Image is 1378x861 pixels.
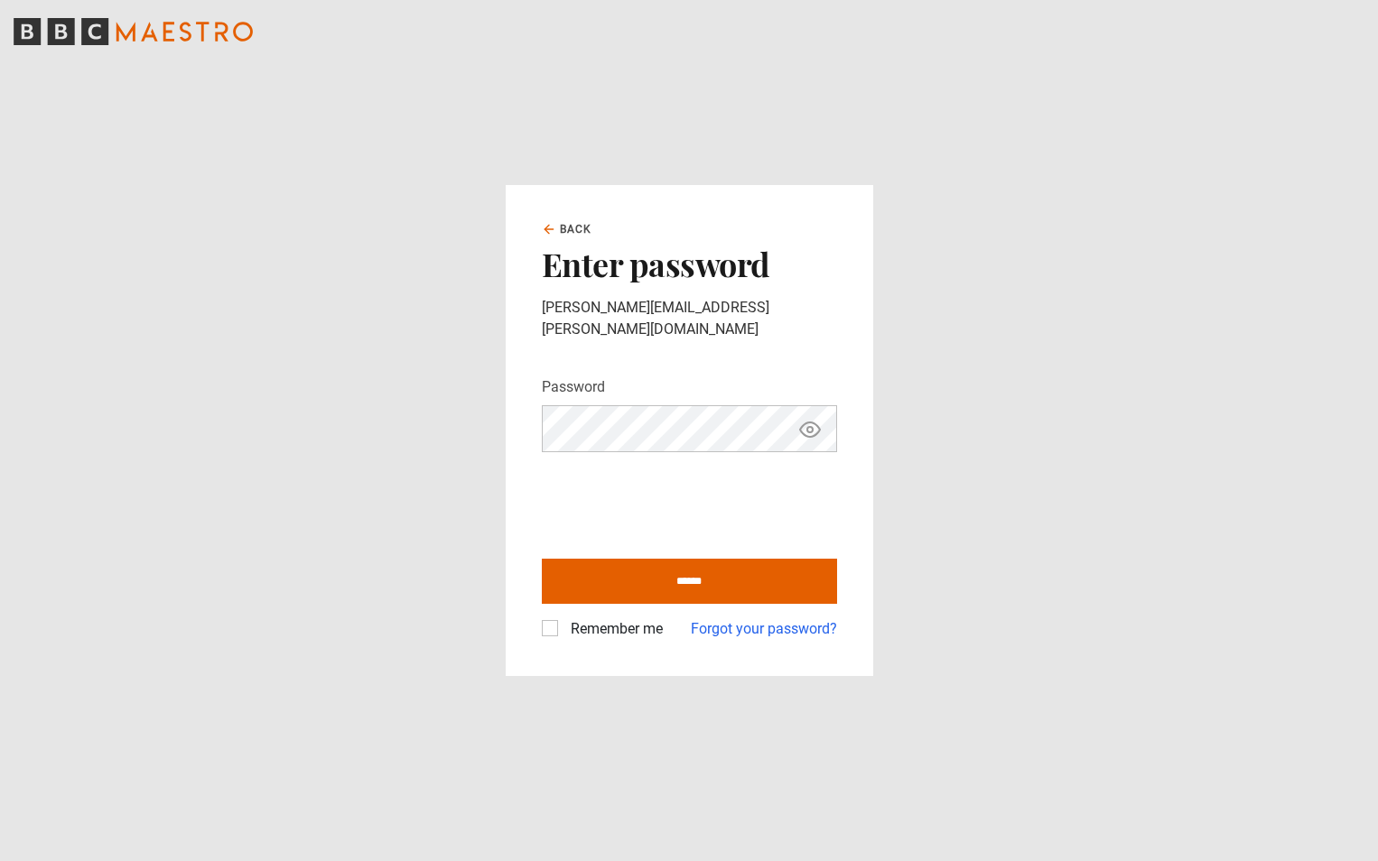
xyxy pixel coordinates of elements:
[795,413,825,445] button: Show password
[14,18,253,45] svg: BBC Maestro
[542,221,592,237] a: Back
[542,245,837,282] h2: Enter password
[691,618,837,640] a: Forgot your password?
[542,467,816,537] iframe: reCAPTCHA
[542,376,605,398] label: Password
[560,221,592,237] span: Back
[563,618,663,640] label: Remember me
[542,297,837,340] p: [PERSON_NAME][EMAIL_ADDRESS][PERSON_NAME][DOMAIN_NAME]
